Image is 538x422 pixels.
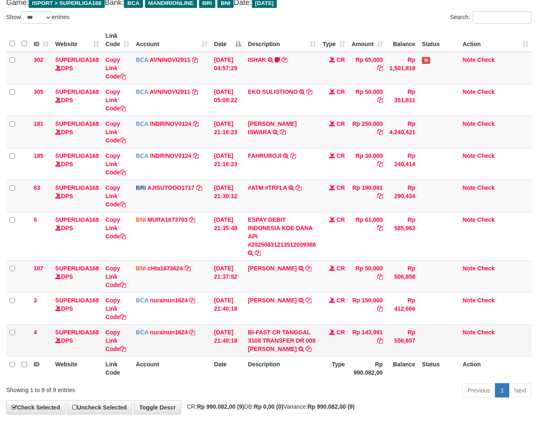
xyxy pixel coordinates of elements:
a: Copy Link Code [106,152,126,176]
th: Description: activate to sort column ascending [245,28,320,52]
span: CR: DB: Variance: [183,403,355,410]
span: 63 [34,184,40,191]
a: Copy Link Code [106,265,126,288]
a: ISHAK [248,56,267,63]
a: [PERSON_NAME] [248,265,297,272]
td: Rp 65,000 [348,52,386,84]
th: Type: activate to sort column ascending [319,28,348,52]
th: Balance [386,356,419,380]
td: DPS [52,324,102,356]
td: Rp 585,962 [386,212,419,260]
th: Description [245,356,320,380]
span: BCA [136,56,148,63]
th: Status [419,28,459,52]
span: 302 [34,56,43,63]
a: Note [463,120,476,127]
a: Copy Rp 61,000 to clipboard [377,225,383,231]
th: Status [419,356,459,380]
div: Showing 1 to 9 of 9 entries [6,383,218,394]
th: Date [211,356,245,380]
span: Has Note [422,57,430,64]
span: BNI [136,216,146,223]
td: DPS [52,148,102,180]
strong: Rp 990.082,00 (9) [197,403,244,410]
select: Showentries [21,11,52,24]
th: Action: activate to sort column ascending [459,28,532,52]
th: ID: activate to sort column ascending [30,28,52,52]
a: nurainun1624 [150,329,188,336]
span: CR [337,329,345,336]
a: Copy nurainun1624 to clipboard [190,329,195,336]
span: 107 [34,265,43,272]
span: CR [337,120,345,127]
a: INDRINOV0124 [150,152,192,159]
a: Check [477,120,495,127]
th: Date: activate to sort column descending [211,28,245,52]
a: SUPERLIGA168 [55,216,99,223]
input: Search: [473,11,532,24]
a: Copy MURA1673703 to clipboard [189,216,195,223]
a: SUPERLIGA168 [55,88,99,95]
a: Note [463,329,476,336]
td: Rp 50,000 [348,84,386,116]
a: SUPERLIGA168 [55,152,99,159]
a: Check [477,184,495,191]
a: Note [463,88,476,95]
a: Copy Rp 143,991 to clipboard [377,337,383,344]
span: CR [337,184,345,191]
td: DPS [52,292,102,324]
a: Copy AJISUTOOO1717 to clipboard [196,184,202,191]
td: Rp 240,414 [386,148,419,180]
a: AVNINOVI2911 [150,88,190,95]
td: Rp 1,501,818 [386,52,419,84]
a: Copy nurainun1624 to clipboard [190,297,195,304]
td: Rp 30,000 [348,148,386,180]
a: Copy Link Code [106,184,126,208]
td: DPS [52,180,102,212]
td: Rp 290,434 [386,180,419,212]
a: Copy ESPAY DEBIT INDONESIA KOE DANA API #20250831213512009386 to clipboard [255,250,261,256]
a: BI-FAST CR TANGGAL 3108 TRANSFER DR 008 [PERSON_NAME] [248,329,316,352]
a: SUPERLIGA168 [55,265,99,272]
span: BRI [136,184,146,191]
a: Copy Rp 250,000 to clipboard [377,129,383,135]
td: Rp 50,000 [348,260,386,292]
a: Check [477,88,495,95]
span: 185 [34,152,43,159]
span: BCA [136,88,148,95]
td: [DATE] 05:08:22 [211,84,245,116]
span: 181 [34,120,43,127]
td: Rp 351,811 [386,84,419,116]
span: CR [337,265,345,272]
a: Copy Link Code [106,329,126,352]
a: #ATM #TRFLA [248,184,287,191]
td: Rp 506,858 [386,260,419,292]
span: CR [337,216,345,223]
td: [DATE] 21:16:23 [211,148,245,180]
td: Rp 4,240,421 [386,116,419,148]
a: Copy AVNINOVI2911 to clipboard [192,88,198,95]
label: Show entries [6,11,69,24]
td: Rp 190,091 [348,180,386,212]
a: Copy AMJAD ARZIYANTO to clipboard [306,297,311,304]
a: Note [463,265,476,272]
a: [PERSON_NAME] ISWARA [248,120,297,135]
a: AJISUTOOO1717 [147,184,194,191]
a: Check [477,56,495,63]
a: Copy EDI KURNIAWAN to clipboard [306,265,311,272]
a: Note [463,216,476,223]
td: Rp 556,657 [386,324,419,356]
a: Uncheck Selected [67,400,132,415]
a: Copy Rp 150,000 to clipboard [377,305,383,312]
td: DPS [52,52,102,84]
a: cHta1673624 [148,265,183,272]
th: Link Code: activate to sort column ascending [102,28,133,52]
td: [DATE] 21:35:48 [211,212,245,260]
span: BCA [136,120,148,127]
th: Balance [386,28,419,52]
a: Check Selected [6,400,66,415]
th: Rp 990.082,00 [348,356,386,380]
span: 3 [34,297,37,304]
th: ID [30,356,52,380]
a: MURA1673703 [148,216,188,223]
